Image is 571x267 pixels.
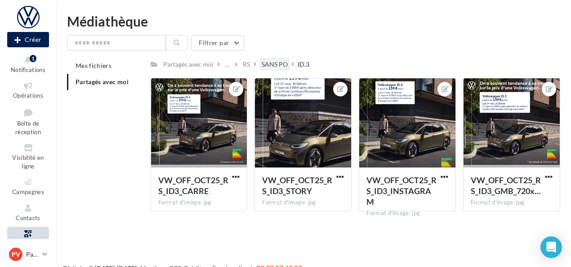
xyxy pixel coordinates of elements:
[7,175,49,197] a: Campagnes
[76,78,129,86] span: Partagés avec moi
[7,32,49,47] div: Nouvelle campagne
[12,154,44,170] span: Visibilité en ligne
[7,201,49,223] a: Contacts
[262,60,288,69] div: SANS PO
[366,175,437,207] span: VW_OFF_OCT25_RS_ID3_INSTAGRAM
[540,236,562,258] div: Open Intercom Messenger
[13,92,43,99] span: Opérations
[262,199,344,207] div: Format d'image: jpg
[12,188,44,195] span: Campagnes
[11,66,45,73] span: Notifications
[7,141,49,172] a: Visibilité en ligne
[471,199,553,207] div: Format d'image: jpg
[7,227,49,249] a: Médiathèque
[30,55,36,62] div: 1
[158,175,228,196] span: VW_OFF_OCT25_RS_ID3_CARRE
[366,209,448,217] div: Format d'image: jpg
[7,32,49,47] button: Créer
[7,53,49,75] button: Notifications 1
[158,199,240,207] div: Format d'image: jpg
[16,214,40,222] span: Contacts
[471,175,541,196] span: VW_OFF_OCT25_RS_ID3_GMB_720x720
[26,250,39,259] p: Partenaire VW
[298,60,309,69] div: ID.3
[163,60,214,69] div: Partagés avec moi
[223,58,231,71] div: ...
[67,14,560,28] div: Médiathèque
[7,105,49,138] a: Boîte de réception
[7,79,49,101] a: Opérations
[243,60,250,69] div: RS
[15,120,41,136] span: Boîte de réception
[191,35,244,50] button: Filtrer par
[262,175,332,196] span: VW_OFF_OCT25_RS_ID3_STORY
[76,62,112,69] span: Mes fichiers
[7,246,49,263] a: PV Partenaire VW
[12,250,20,259] span: PV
